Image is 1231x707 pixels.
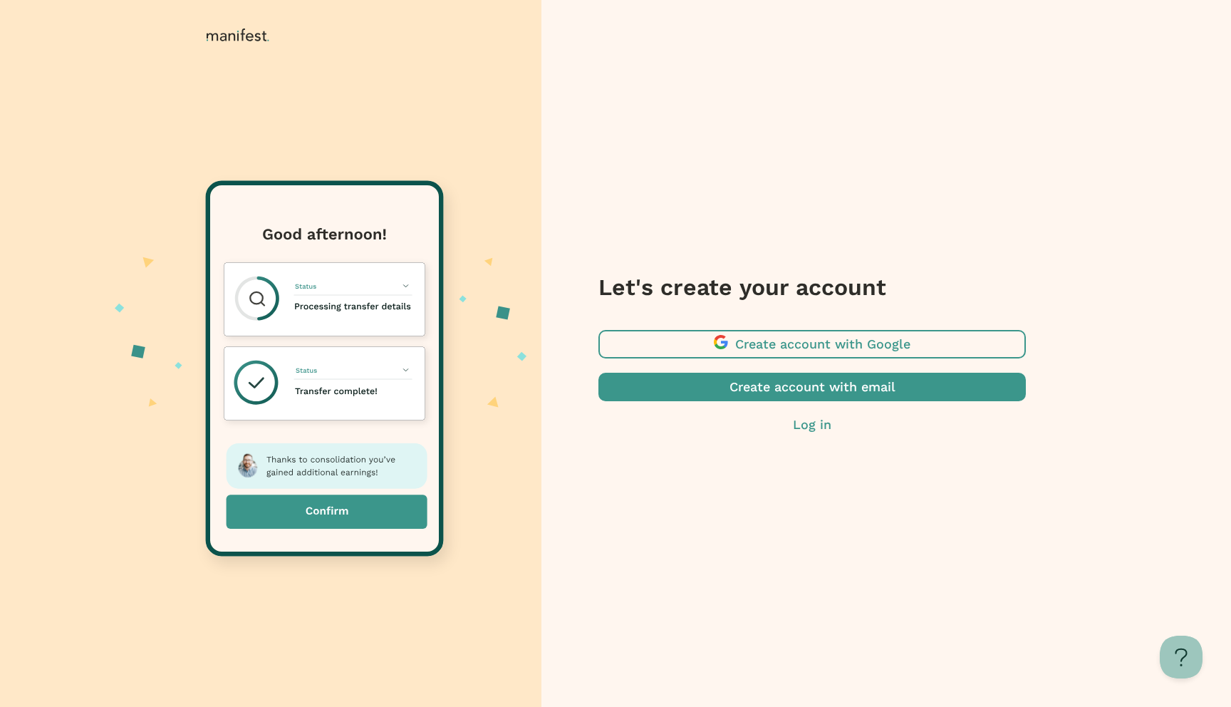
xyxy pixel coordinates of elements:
img: auth [115,173,527,577]
iframe: Help Scout Beacon - Open [1160,636,1203,678]
button: Create account with Google [598,330,1026,358]
h3: Let's create your account [598,273,1026,301]
button: Create account with email [598,373,1026,401]
button: Log in [598,416,1026,434]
